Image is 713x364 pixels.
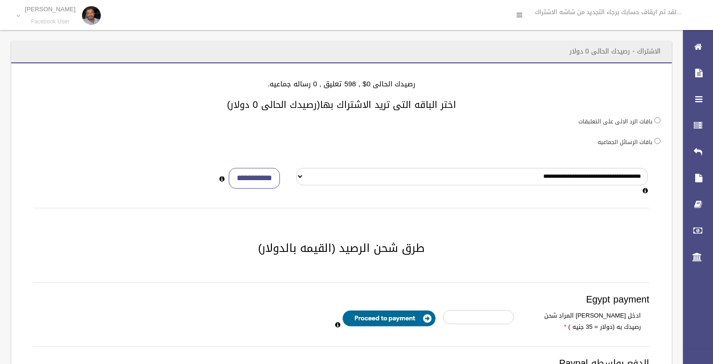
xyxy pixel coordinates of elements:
label: باقات الرسائل الجماعيه [598,137,653,147]
h3: اختر الباقه التى تريد الاشتراك بها(رصيدك الحالى 0 دولار) [23,99,660,110]
label: ادخل [PERSON_NAME] المراد شحن رصيدك به (دولار = 35 جنيه ) [521,310,648,333]
h3: Egypt payment [34,294,649,304]
small: Facebook User [25,18,75,25]
header: الاشتراك - رصيدك الحالى 0 دولار [558,42,672,61]
label: باقات الرد الالى على التعليقات [578,116,653,127]
h2: طرق شحن الرصيد (القيمه بالدولار) [23,242,660,254]
p: [PERSON_NAME] [25,6,75,13]
h4: رصيدك الحالى 0$ , 598 تعليق , 0 رساله جماعيه. [23,80,660,88]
